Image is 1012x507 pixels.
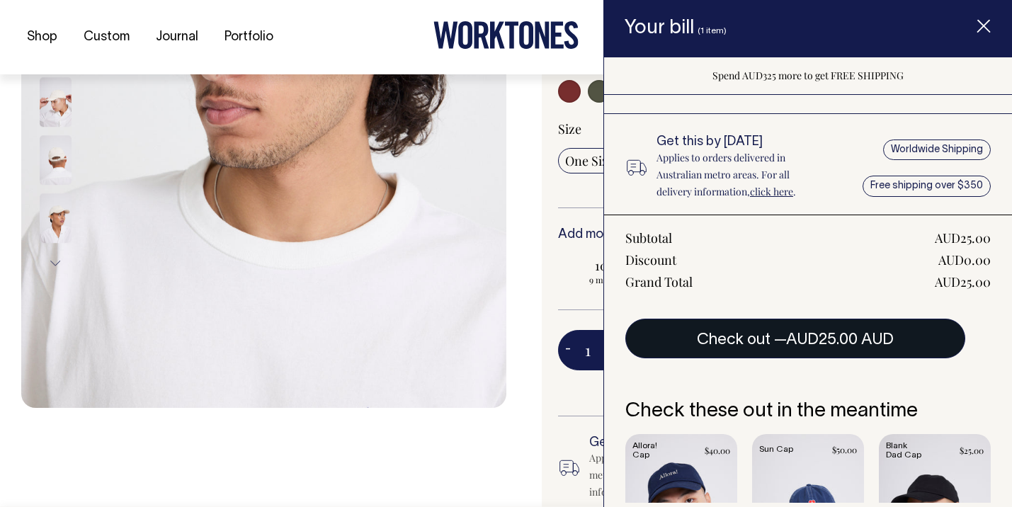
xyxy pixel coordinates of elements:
[625,319,965,358] button: Check out —AUD25.00 AUD
[219,25,279,49] a: Portfolio
[558,120,947,137] div: Size
[565,274,673,285] span: 9 more to apply
[589,450,770,501] div: Applies to orders delivered in Australian metro areas. For all delivery information, .
[558,253,681,290] input: 10% OFF 9 more to apply
[625,251,676,268] div: Discount
[589,436,770,450] h6: Get this by [DATE]
[565,152,655,169] span: One Size Fits All
[78,25,135,49] a: Custom
[712,69,904,82] span: Spend AUD325 more to get FREE SHIPPING
[935,273,991,290] div: AUD25.00
[935,229,991,246] div: AUD25.00
[656,149,824,200] p: Applies to orders delivered in Australian metro areas. For all delivery information, .
[750,185,793,198] a: click here
[21,25,63,49] a: Shop
[625,229,672,246] div: Subtotal
[558,148,662,173] input: One Size Fits All
[558,336,578,365] button: -
[558,228,947,242] h6: Add more items to save
[45,248,66,280] button: Next
[938,251,991,268] div: AUD0.00
[40,194,72,244] img: natural
[625,401,991,423] h6: Check these out in the meantime
[786,333,894,347] span: AUD25.00 AUD
[656,135,824,149] h6: Get this by [DATE]
[40,78,72,127] img: natural
[625,273,693,290] div: Grand Total
[565,257,673,274] span: 10% OFF
[150,25,204,49] a: Journal
[40,136,72,186] img: natural
[698,27,727,35] span: (1 item)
